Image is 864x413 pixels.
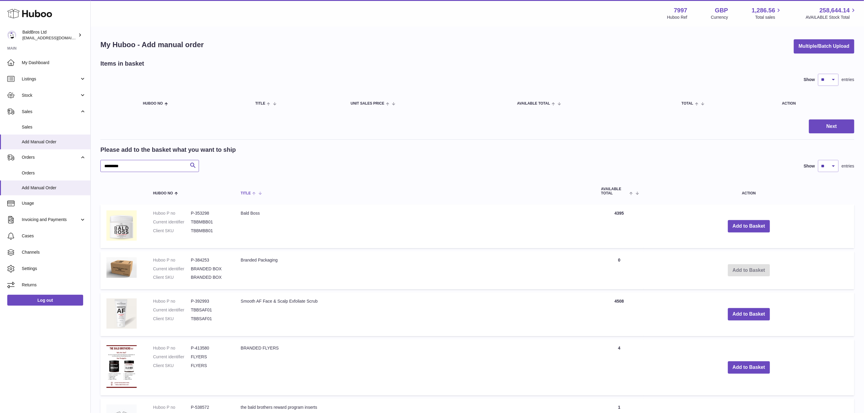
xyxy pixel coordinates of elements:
span: Huboo no [143,102,163,106]
td: Bald Boss [235,204,595,248]
dd: FLYERS [191,354,229,360]
span: Add Manual Order [22,185,86,191]
span: [EMAIL_ADDRESS][DOMAIN_NAME] [22,35,89,40]
td: 4395 [595,204,644,248]
span: Cases [22,233,86,239]
dd: TBBSAF01 [191,307,229,313]
td: BRANDED FLYERS [235,339,595,395]
img: internalAdmin-7997@internal.huboo.com [7,31,16,40]
span: Returns [22,282,86,288]
td: 4508 [595,292,644,336]
dd: P-538572 [191,405,229,410]
dt: Huboo P no [153,298,191,304]
span: Stock [22,93,80,98]
dd: P-353298 [191,210,229,216]
button: Add to Basket [728,361,770,374]
dd: BRANDED BOX [191,266,229,272]
dd: TBBMBB01 [191,219,229,225]
img: BRANDED FLYERS [106,345,137,388]
span: 1,286.56 [752,6,775,15]
td: Smooth AF Face & Scalp Exfoliate Scrub [235,292,595,336]
span: Title [255,102,265,106]
a: 258,644.14 AVAILABLE Stock Total [806,6,857,20]
span: Channels [22,249,86,255]
span: Usage [22,200,86,206]
dd: P-392993 [191,298,229,304]
label: Show [804,163,815,169]
dt: Current identifier [153,307,191,313]
div: Huboo Ref [667,15,687,20]
td: 0 [595,251,644,290]
button: Add to Basket [728,308,770,320]
h2: Please add to the basket what you want to ship [100,146,236,154]
span: AVAILABLE Total [517,102,550,106]
dt: Client SKU [153,363,191,369]
dt: Huboo P no [153,210,191,216]
dt: Huboo P no [153,257,191,263]
th: Action [644,181,854,201]
strong: 7997 [674,6,687,15]
button: Add to Basket [728,220,770,233]
img: Bald Boss [106,210,137,241]
dd: FLYERS [191,363,229,369]
span: Sales [22,109,80,115]
label: Show [804,77,815,83]
span: Sales [22,124,86,130]
span: My Dashboard [22,60,86,66]
dd: TBBSAF01 [191,316,229,322]
span: Orders [22,170,86,176]
dd: TBBMBB01 [191,228,229,234]
span: Title [241,191,251,195]
img: Smooth AF Face & Scalp Exfoliate Scrub [106,298,137,329]
h2: Items in basket [100,60,144,68]
div: BaldBros Ltd [22,29,77,41]
dt: Huboo P no [153,405,191,410]
span: Total sales [755,15,782,20]
img: Branded Packaging [106,257,137,278]
span: Huboo no [153,191,173,195]
dd: P-384253 [191,257,229,263]
span: Unit Sales Price [351,102,384,106]
td: 4 [595,339,644,395]
span: Invoicing and Payments [22,217,80,223]
a: 1,286.56 Total sales [752,6,782,20]
span: Orders [22,154,80,160]
h1: My Huboo - Add manual order [100,40,204,50]
button: Next [809,119,854,134]
a: Log out [7,295,83,306]
dt: Current identifier [153,219,191,225]
dt: Huboo P no [153,345,191,351]
span: AVAILABLE Total [601,187,628,195]
strong: GBP [715,6,728,15]
dt: Client SKU [153,275,191,280]
button: Multiple/Batch Upload [794,39,854,54]
span: AVAILABLE Stock Total [806,15,857,20]
dt: Client SKU [153,316,191,322]
td: Branded Packaging [235,251,595,290]
dd: P-413580 [191,345,229,351]
dt: Current identifier [153,266,191,272]
span: Total [682,102,693,106]
div: Currency [711,15,728,20]
span: Add Manual Order [22,139,86,145]
dt: Client SKU [153,228,191,234]
span: Listings [22,76,80,82]
span: Settings [22,266,86,272]
span: entries [842,77,854,83]
span: entries [842,163,854,169]
dd: BRANDED BOX [191,275,229,280]
dt: Current identifier [153,354,191,360]
div: Action [782,102,848,106]
span: 258,644.14 [820,6,850,15]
